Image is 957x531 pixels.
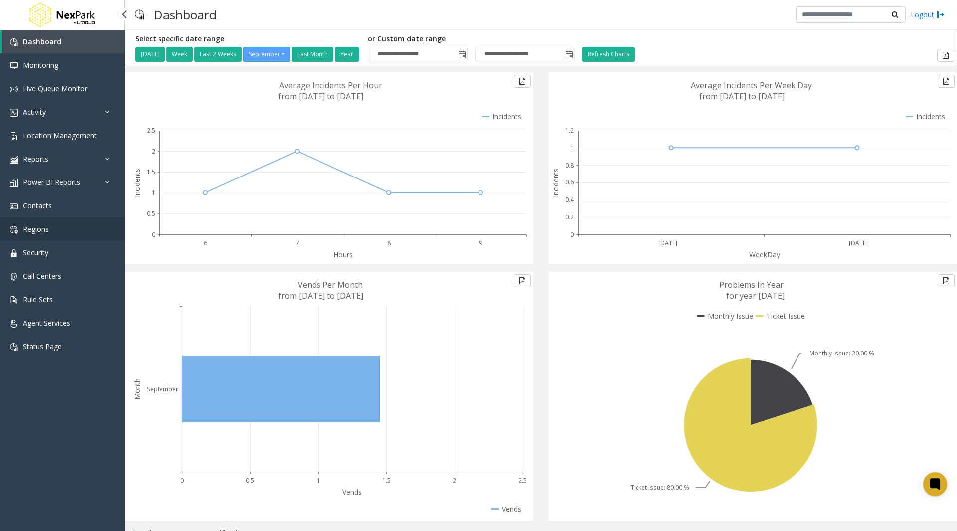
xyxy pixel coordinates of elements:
button: Export to pdf [937,49,954,62]
span: Regions [23,224,49,234]
text: Hours [333,250,353,259]
text: 0.2 [565,213,574,221]
text: 9 [479,239,482,247]
text: 2 [453,476,456,485]
img: 'icon' [10,273,18,281]
span: Live Queue Monitor [23,84,87,93]
img: 'icon' [10,226,18,234]
img: 'icon' [10,296,18,304]
text: 2.5 [518,476,527,485]
img: 'icon' [10,132,18,140]
img: 'icon' [10,62,18,70]
img: 'icon' [10,343,18,351]
text: Vends Per Month [298,279,363,290]
span: Dashboard [23,37,61,46]
button: Export to pdf [514,274,531,287]
text: 0.5 [147,209,155,218]
text: 2.5 [147,126,155,135]
h3: Dashboard [149,2,222,27]
text: 1 [152,188,155,197]
text: [DATE] [658,239,677,247]
span: Power BI Reports [23,177,80,187]
button: Last Month [292,47,333,62]
a: Dashboard [2,30,125,53]
text: for year [DATE] [726,290,785,301]
text: 7 [296,239,299,247]
button: Refresh Charts [582,47,635,62]
text: 0 [180,476,184,485]
text: 0.5 [246,476,254,485]
span: Toggle popup [563,47,574,61]
text: 2 [152,147,155,156]
img: 'icon' [10,85,18,93]
span: Reports [23,154,48,164]
img: 'icon' [10,179,18,187]
img: 'icon' [10,156,18,164]
img: 'icon' [10,320,18,328]
button: Export to pdf [938,274,955,287]
button: Last 2 Weeks [194,47,242,62]
text: Month [132,378,142,400]
span: Security [23,248,48,257]
text: 0 [152,230,155,239]
button: Export to pdf [514,75,531,88]
button: Week [166,47,193,62]
text: 6 [204,239,207,247]
button: September [243,47,290,62]
button: Export to pdf [938,75,955,88]
text: Monthly Issue: 20.00 % [809,349,874,357]
img: pageIcon [135,2,144,27]
text: 1.5 [147,168,155,176]
text: 1 [317,476,320,485]
span: Call Centers [23,271,61,281]
text: September [147,385,178,393]
text: Incidents [551,169,560,197]
span: Status Page [23,342,62,351]
text: 0 [570,230,574,239]
img: logout [937,9,945,20]
text: [DATE] [849,239,868,247]
text: from [DATE] to [DATE] [699,91,785,102]
text: 1.5 [382,476,391,485]
text: 1.2 [565,126,574,135]
button: [DATE] [135,47,165,62]
img: 'icon' [10,249,18,257]
h5: Select specific date range [135,35,360,43]
span: Activity [23,107,46,117]
text: Ticket Issue: 80.00 % [631,483,689,492]
img: 'icon' [10,202,18,210]
text: Incidents [132,169,142,197]
span: Location Management [23,131,97,140]
text: 0.6 [565,178,574,186]
text: from [DATE] to [DATE] [278,91,363,102]
span: Toggle popup [456,47,467,61]
text: Average Incidents Per Week Day [691,80,812,91]
text: Problems In Year [719,279,784,290]
text: 0.8 [565,161,574,170]
a: Logout [911,9,945,20]
text: 8 [387,239,391,247]
span: Monitoring [23,60,58,70]
text: 0.4 [565,195,574,204]
text: Average Incidents Per Hour [279,80,382,91]
span: Agent Services [23,318,70,328]
span: Rule Sets [23,295,53,304]
h5: or Custom date range [368,35,575,43]
text: 1 [570,144,574,152]
text: from [DATE] to [DATE] [278,290,363,301]
text: Vends [342,487,362,497]
text: WeekDay [749,250,781,259]
img: 'icon' [10,38,18,46]
button: Year [335,47,359,62]
img: 'icon' [10,109,18,117]
span: Contacts [23,201,52,210]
